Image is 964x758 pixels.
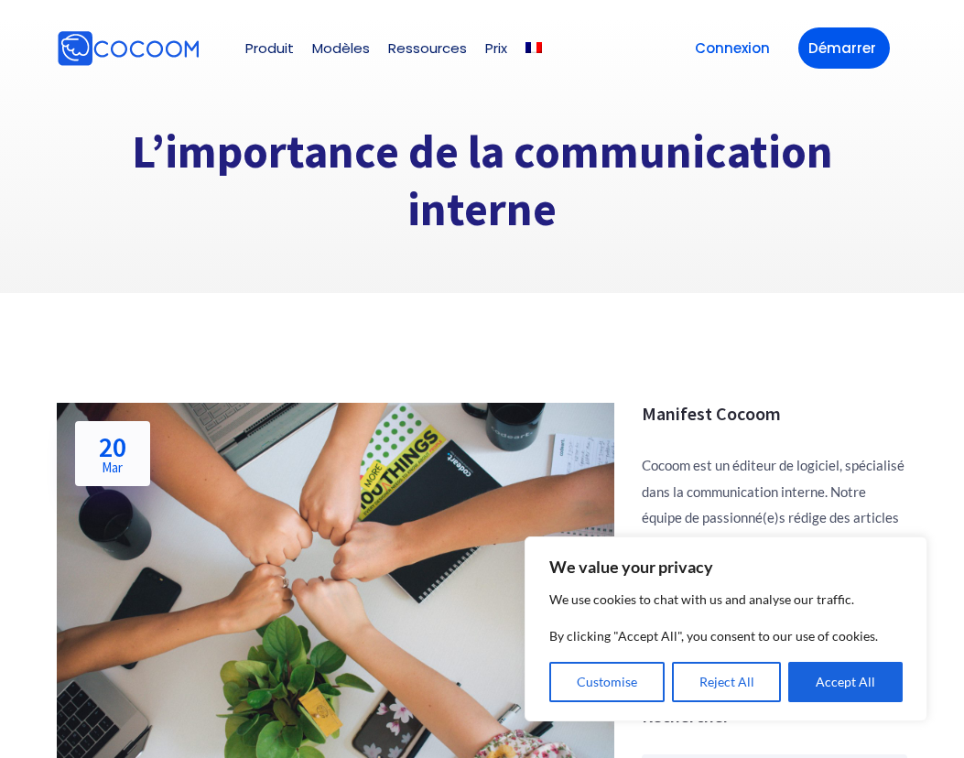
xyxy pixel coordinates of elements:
h2: 20 [99,433,126,474]
p: We value your privacy [549,556,903,578]
button: Accept All [788,662,903,702]
p: By clicking "Accept All", you consent to our use of cookies. [549,625,903,647]
a: Modèles [312,41,370,55]
a: 20Mar [75,421,150,486]
a: Démarrer [798,27,890,69]
span: Mar [99,460,126,474]
img: Cocoom [203,48,204,49]
button: Customise [549,662,665,702]
p: Cocoom est un éditeur de logiciel, spécialisé dans la communication interne. Notre équipe de pass... [642,452,907,583]
a: Prix [485,41,507,55]
h3: Manifest Cocoom [642,403,907,425]
a: Connexion [685,27,780,69]
img: Cocoom [57,30,200,67]
p: We use cookies to chat with us and analyse our traffic. [549,589,903,611]
a: Ressources [388,41,467,55]
h1: L’importance de la communication interne [57,124,908,238]
a: Produit [245,41,294,55]
img: Français [525,42,542,53]
button: Reject All [672,662,782,702]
